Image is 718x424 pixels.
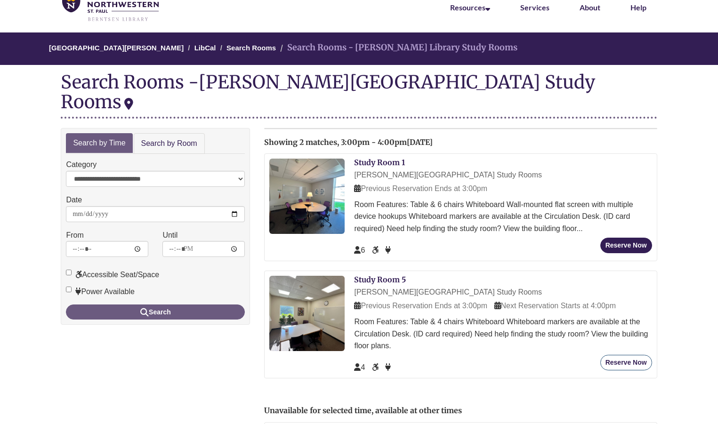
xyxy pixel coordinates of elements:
[66,269,159,281] label: Accessible Seat/Space
[354,158,405,167] a: Study Room 1
[520,3,549,12] a: Services
[385,246,391,254] span: Power Available
[337,137,433,147] span: , 3:00pm - 4:00pm[DATE]
[354,246,365,254] span: The capacity of this space
[66,286,135,298] label: Power Available
[385,363,391,371] span: Power Available
[354,275,406,284] a: Study Room 5
[278,41,517,55] li: Search Rooms - [PERSON_NAME] Library Study Rooms
[269,276,345,351] img: Study Room 5
[66,304,245,320] button: Search
[66,229,83,241] label: From
[372,363,380,371] span: Accessible Seat/Space
[354,199,652,235] div: Room Features: Table & 6 chairs Whiteboard Wall-mounted flat screen with multiple device hookups ...
[66,270,72,275] input: Accessible Seat/Space
[600,355,652,370] button: Reserve Now
[450,3,490,12] a: Resources
[269,159,345,234] img: Study Room 1
[580,3,600,12] a: About
[264,138,657,147] h2: Showing 2 matches
[134,133,205,154] a: Search by Room
[61,72,657,118] div: Search Rooms -
[354,316,652,352] div: Room Features: Table & 4 chairs Whiteboard Whiteboard markers are available at the Circulation De...
[264,407,657,415] h2: Unavailable for selected time, available at other times
[66,194,82,206] label: Date
[66,287,72,292] input: Power Available
[354,286,652,298] div: [PERSON_NAME][GEOGRAPHIC_DATA] Study Rooms
[354,302,487,310] span: Previous Reservation Ends at 3:00pm
[630,3,646,12] a: Help
[226,44,276,52] a: Search Rooms
[66,133,132,153] a: Search by Time
[66,159,97,171] label: Category
[49,44,184,52] a: [GEOGRAPHIC_DATA][PERSON_NAME]
[194,44,216,52] a: LibCal
[61,32,657,65] nav: Breadcrumb
[372,246,380,254] span: Accessible Seat/Space
[61,71,595,113] div: [PERSON_NAME][GEOGRAPHIC_DATA] Study Rooms
[354,363,365,371] span: The capacity of this space
[354,184,487,192] span: Previous Reservation Ends at 3:00pm
[162,229,177,241] label: Until
[494,302,616,310] span: Next Reservation Starts at 4:00pm
[354,169,652,181] div: [PERSON_NAME][GEOGRAPHIC_DATA] Study Rooms
[600,238,652,253] button: Reserve Now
